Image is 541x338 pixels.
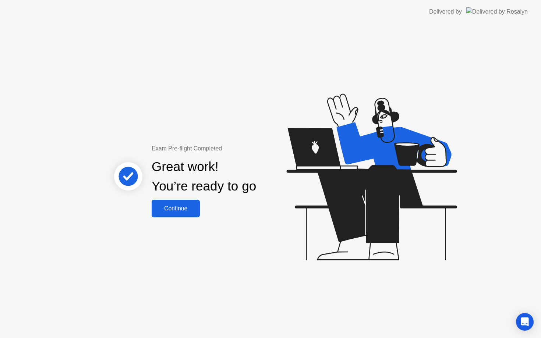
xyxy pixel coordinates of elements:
[152,157,256,196] div: Great work! You’re ready to go
[152,144,304,153] div: Exam Pre-flight Completed
[516,313,534,331] div: Open Intercom Messenger
[152,200,200,217] button: Continue
[429,7,462,16] div: Delivered by
[154,205,198,212] div: Continue
[466,7,528,16] img: Delivered by Rosalyn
